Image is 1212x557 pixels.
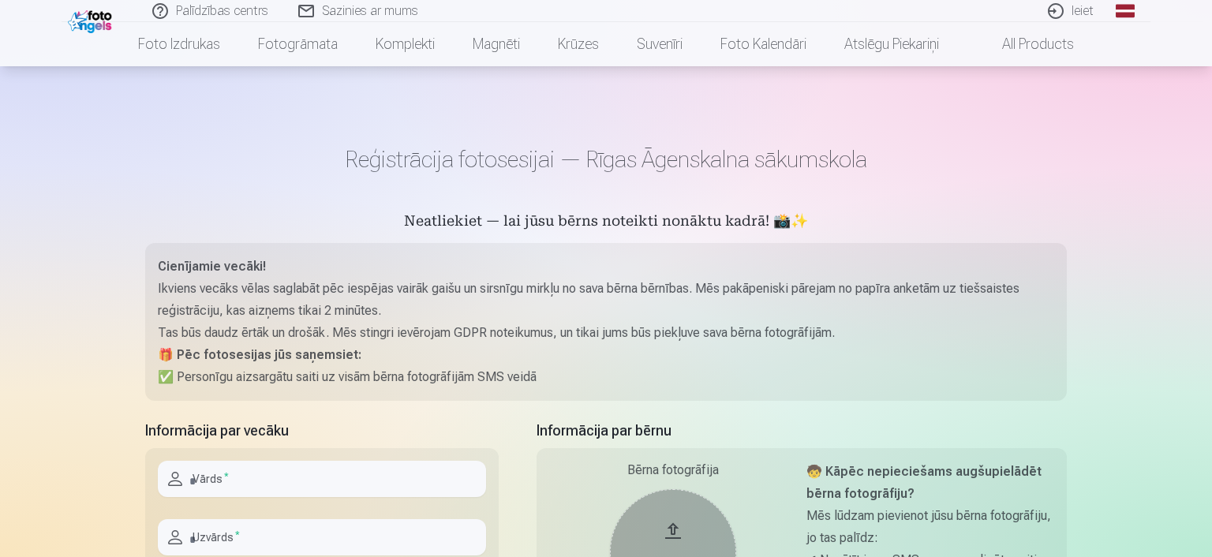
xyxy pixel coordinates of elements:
h5: Informācija par bērnu [537,420,1067,442]
h5: Informācija par vecāku [145,420,499,442]
a: Krūzes [539,22,618,66]
a: Magnēti [454,22,539,66]
div: Bērna fotogrāfija [549,461,797,480]
a: Komplekti [357,22,454,66]
a: All products [958,22,1093,66]
p: Mēs lūdzam pievienot jūsu bērna fotogrāfiju, jo tas palīdz: [806,505,1054,549]
img: /fa1 [68,6,116,33]
strong: 🧒 Kāpēc nepieciešams augšupielādēt bērna fotogrāfiju? [806,464,1042,501]
a: Foto izdrukas [119,22,239,66]
a: Foto kalendāri [701,22,825,66]
strong: Cienījamie vecāki! [158,259,266,274]
a: Atslēgu piekariņi [825,22,958,66]
h1: Reģistrācija fotosesijai — Rīgas Āgenskalna sākumskola [145,145,1067,174]
p: ✅ Personīgu aizsargātu saiti uz visām bērna fotogrāfijām SMS veidā [158,366,1054,388]
strong: 🎁 Pēc fotosesijas jūs saņemsiet: [158,347,361,362]
p: Tas būs daudz ērtāk un drošāk. Mēs stingri ievērojam GDPR noteikumus, un tikai jums būs piekļuve ... [158,322,1054,344]
p: Ikviens vecāks vēlas saglabāt pēc iespējas vairāk gaišu un sirsnīgu mirkļu no sava bērna bērnības... [158,278,1054,322]
h5: Neatliekiet — lai jūsu bērns noteikti nonāktu kadrā! 📸✨ [145,211,1067,234]
a: Fotogrāmata [239,22,357,66]
a: Suvenīri [618,22,701,66]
